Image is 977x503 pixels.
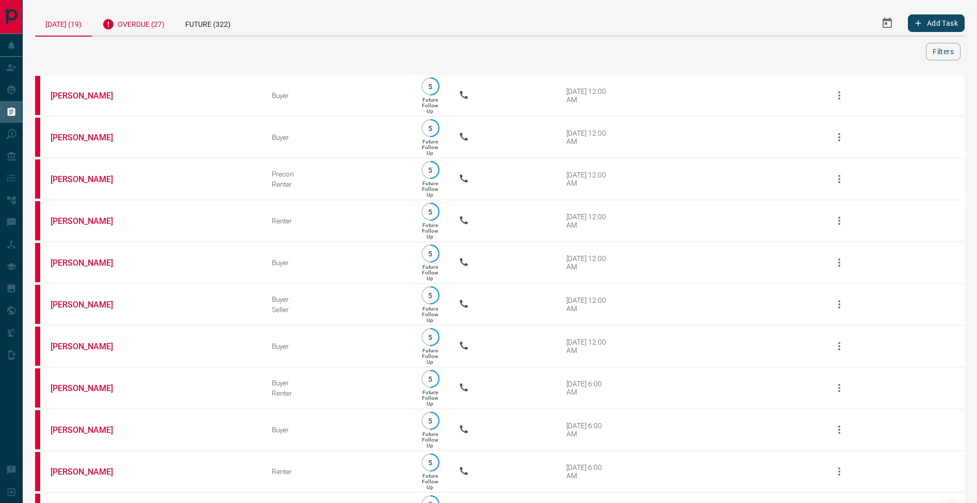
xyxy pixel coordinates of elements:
[427,333,434,341] p: 5
[272,91,402,100] div: Buyer
[427,250,434,257] p: 5
[272,170,402,178] div: Precon
[272,389,402,397] div: Renter
[51,425,128,435] a: [PERSON_NAME]
[427,124,434,132] p: 5
[272,467,402,476] div: Renter
[51,91,128,101] a: [PERSON_NAME]
[35,159,40,199] div: property.ca
[35,327,40,366] div: property.ca
[566,380,610,396] div: [DATE] 6:00 AM
[566,296,610,313] div: [DATE] 12:00 AM
[422,306,438,323] p: Future Follow Up
[35,10,92,37] div: [DATE] (19)
[35,285,40,324] div: property.ca
[272,180,402,188] div: Renter
[427,83,434,90] p: 5
[272,258,402,267] div: Buyer
[51,300,128,310] a: [PERSON_NAME]
[422,264,438,281] p: Future Follow Up
[51,467,128,477] a: [PERSON_NAME]
[35,118,40,157] div: property.ca
[427,459,434,466] p: 5
[422,97,438,114] p: Future Follow Up
[566,254,610,271] div: [DATE] 12:00 AM
[51,258,128,268] a: [PERSON_NAME]
[875,11,900,36] button: Select Date Range
[35,452,40,491] div: property.ca
[427,166,434,174] p: 5
[272,426,402,434] div: Buyer
[566,213,610,229] div: [DATE] 12:00 AM
[272,379,402,387] div: Buyer
[51,174,128,184] a: [PERSON_NAME]
[272,295,402,303] div: Buyer
[422,222,438,239] p: Future Follow Up
[566,171,610,187] div: [DATE] 12:00 AM
[51,383,128,393] a: [PERSON_NAME]
[51,216,128,226] a: [PERSON_NAME]
[92,10,175,36] div: Overdue (27)
[35,243,40,282] div: property.ca
[908,14,965,32] button: Add Task
[422,390,438,407] p: Future Follow Up
[422,139,438,156] p: Future Follow Up
[566,87,610,104] div: [DATE] 12:00 AM
[427,417,434,425] p: 5
[272,305,402,314] div: Seller
[566,421,610,438] div: [DATE] 6:00 AM
[51,133,128,142] a: [PERSON_NAME]
[422,431,438,448] p: Future Follow Up
[35,201,40,240] div: property.ca
[926,43,960,60] button: Filters
[427,291,434,299] p: 5
[566,463,610,480] div: [DATE] 6:00 AM
[272,342,402,350] div: Buyer
[272,217,402,225] div: Renter
[566,129,610,145] div: [DATE] 12:00 AM
[51,342,128,351] a: [PERSON_NAME]
[422,473,438,490] p: Future Follow Up
[427,375,434,383] p: 5
[35,76,40,115] div: property.ca
[427,208,434,216] p: 5
[35,368,40,408] div: property.ca
[35,410,40,449] div: property.ca
[422,181,438,198] p: Future Follow Up
[175,10,241,36] div: Future (322)
[566,338,610,354] div: [DATE] 12:00 AM
[272,133,402,141] div: Buyer
[422,348,438,365] p: Future Follow Up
